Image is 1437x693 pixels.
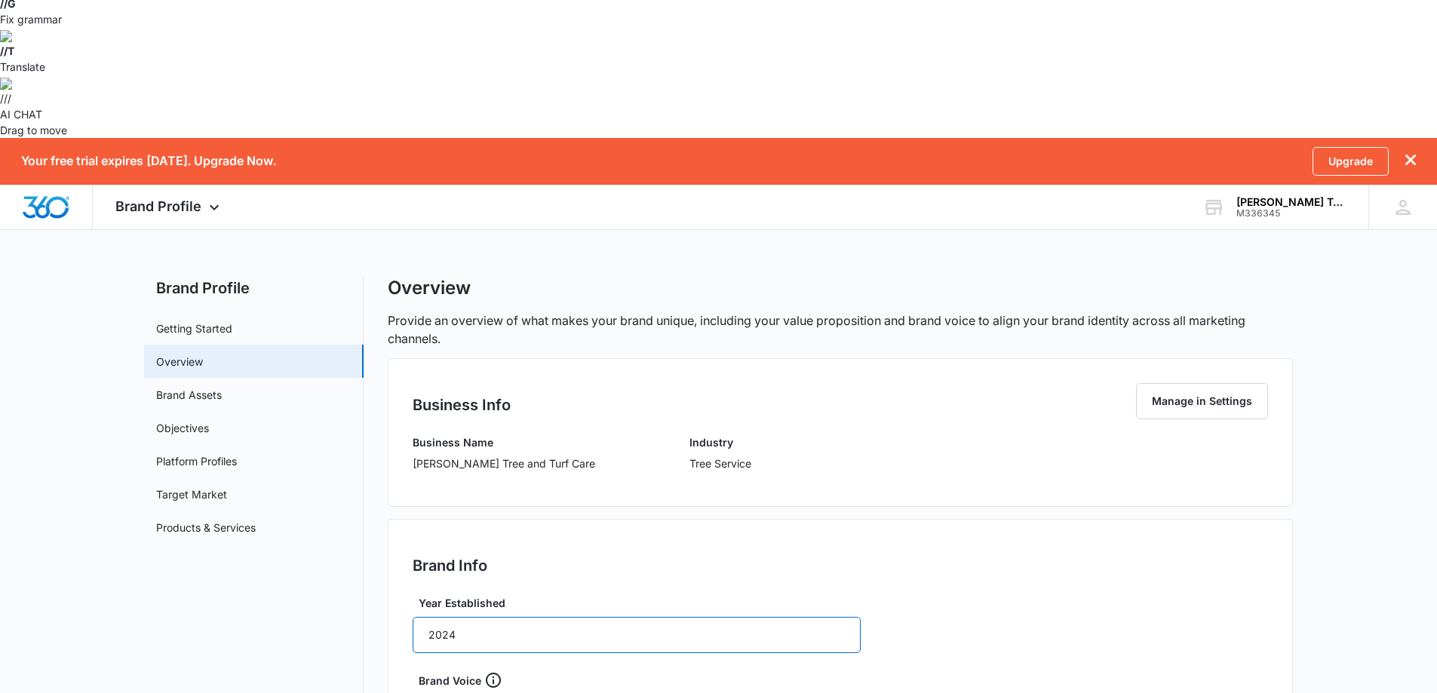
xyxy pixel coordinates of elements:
[156,320,232,336] a: Getting Started
[1136,383,1268,419] button: Manage in Settings
[21,154,276,168] p: Your free trial expires [DATE]. Upgrade Now.
[156,520,256,535] a: Products & Services
[144,277,364,299] h2: Brand Profile
[413,394,511,416] h2: Business Info
[156,453,237,469] a: Platform Profiles
[93,185,246,229] div: Brand Profile
[156,420,209,436] a: Objectives
[413,434,595,450] h3: Business Name
[689,455,751,471] p: Tree Service
[1313,147,1389,176] a: Upgrade
[388,311,1293,348] p: Provide an overview of what makes your brand unique, including your value proposition and brand v...
[1405,154,1416,168] button: dismiss this dialog
[156,486,227,502] a: Target Market
[1236,208,1346,219] div: account id
[388,277,471,299] h1: Overview
[413,617,861,653] input: e.g. 1982
[156,387,222,403] a: Brand Assets
[413,455,595,471] p: [PERSON_NAME] Tree and Turf Care
[115,198,201,214] span: Brand Profile
[419,595,867,611] label: Year Established
[689,434,751,450] h3: Industry
[156,354,203,369] a: Overview
[1236,196,1346,208] div: account name
[419,671,867,689] div: Brand Voice
[413,554,487,577] h2: Brand Info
